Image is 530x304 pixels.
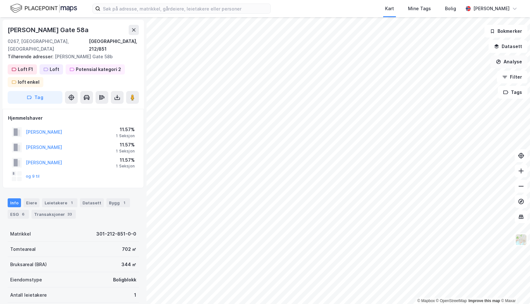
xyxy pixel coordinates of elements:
[484,25,527,38] button: Bokmerker
[10,3,77,14] img: logo.f888ab2527a4732fd821a326f86c7f29.svg
[89,38,139,53] div: [GEOGRAPHIC_DATA], 212/851
[80,198,104,207] div: Datasett
[491,55,527,68] button: Analyse
[116,156,135,164] div: 11.57%
[8,91,62,104] button: Tag
[121,261,136,268] div: 344 ㎡
[113,276,136,284] div: Boligblokk
[10,276,42,284] div: Eiendomstype
[498,86,527,99] button: Tags
[498,273,530,304] div: Kontrollprogram for chat
[8,53,134,60] div: [PERSON_NAME] Gate 58b
[8,114,139,122] div: Hjemmelshaver
[497,71,527,83] button: Filter
[116,141,135,149] div: 11.57%
[498,273,530,304] iframe: Chat Widget
[515,234,527,246] img: Z
[121,200,127,206] div: 1
[68,200,75,206] div: 1
[32,210,76,219] div: Transaksjoner
[10,291,47,299] div: Antall leietakere
[408,5,431,12] div: Mine Tags
[66,211,73,217] div: 33
[106,198,130,207] div: Bygg
[436,299,467,303] a: OpenStreetMap
[134,291,136,299] div: 1
[96,230,136,238] div: 301-212-851-0-0
[469,299,500,303] a: Improve this map
[10,245,36,253] div: Tomteareal
[18,66,33,73] div: Loft F1
[489,40,527,53] button: Datasett
[42,198,77,207] div: Leietakere
[100,4,270,13] input: Søk på adresse, matrikkel, gårdeiere, leietakere eller personer
[417,299,435,303] a: Mapbox
[8,25,90,35] div: [PERSON_NAME] Gate 58a
[8,38,89,53] div: 0267, [GEOGRAPHIC_DATA], [GEOGRAPHIC_DATA]
[18,78,39,86] div: loft enkel
[8,54,55,59] span: Tilhørende adresser:
[116,164,135,169] div: 1 Seksjon
[116,126,135,133] div: 11.57%
[20,211,26,217] div: 6
[445,5,456,12] div: Bolig
[385,5,394,12] div: Kart
[473,5,510,12] div: [PERSON_NAME]
[24,198,39,207] div: Eiere
[8,198,21,207] div: Info
[116,149,135,154] div: 1 Seksjon
[10,230,31,238] div: Matrikkel
[122,245,136,253] div: 702 ㎡
[76,66,121,73] div: Potensial kategori 2
[116,133,135,138] div: 1 Seksjon
[50,66,59,73] div: Loft
[10,261,47,268] div: Bruksareal (BRA)
[8,210,29,219] div: ESG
